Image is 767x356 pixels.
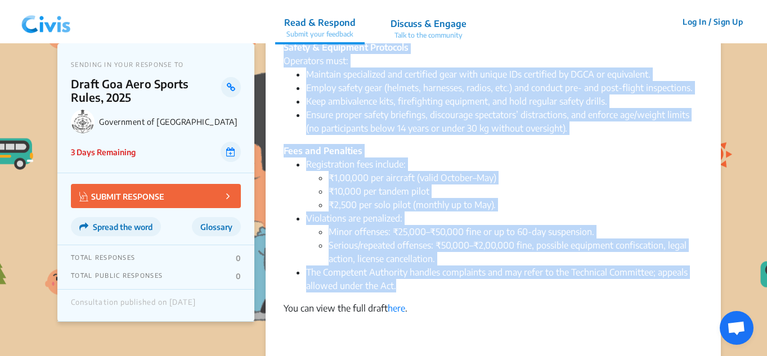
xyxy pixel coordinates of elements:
p: SENDING IN YOUR RESPONSE TO [71,61,241,68]
div: Operators must: [284,54,703,67]
button: Log In / Sign Up [675,13,750,30]
p: Draft Goa Aero Sports Rules, 2025 [71,77,221,104]
li: Registration fees include: [306,157,703,211]
p: 3 Days Remaining [71,146,136,158]
button: Spread the word [71,217,161,236]
p: Read & Respond [284,16,356,29]
p: 0 [236,272,241,281]
button: SUBMIT RESPONSE [71,184,241,208]
span: Spread the word [93,222,152,232]
button: Glossary [192,217,241,236]
li: Violations are penalized: [306,211,703,265]
li: Minor offenses: ₹25,000–₹50,000 fine or up to 60-day suspension. [329,225,703,238]
div: Open chat [720,311,753,345]
p: SUBMIT RESPONSE [79,190,164,202]
strong: Safety & Equipment Protocols [284,42,409,53]
div: Consultation published on [DATE] [71,298,196,313]
a: here [388,303,405,314]
p: Discuss & Engage [391,17,467,30]
img: Government of Goa logo [71,110,95,133]
strong: Fees and Penalties [284,145,362,156]
li: ₹1,00,000 per aircraft (valid October–May) [329,171,703,184]
li: Ensure proper safety briefings, discourage spectators’ distractions, and enforce age/weight limit... [306,108,703,135]
p: TOTAL PUBLIC RESPONSES [71,272,163,281]
li: ₹10,000 per tandem pilot [329,184,703,198]
img: Vector.jpg [79,192,88,201]
div: You can view the full draft . [284,301,703,315]
li: Maintain specialized and certified gear with unique IDs certified by DGCA or equivalent. [306,67,703,81]
li: Employ safety gear (helmets, harnesses, radios, etc.) and conduct pre- and post-flight inspections. [306,81,703,94]
img: navlogo.png [17,5,75,39]
li: Serious/repeated offenses: ₹50,000–₹2,00,000 fine, possible equipment confiscation, legal action,... [329,238,703,265]
p: Talk to the community [391,30,467,40]
p: Submit your feedback [284,29,356,39]
li: ₹2,500 per solo pilot (monthly up to May). [329,198,703,211]
p: Government of [GEOGRAPHIC_DATA] [99,117,241,127]
p: 0 [236,254,241,263]
li: The Competent Authority handles complaints and may refer to the Technical Committee; appeals allo... [306,265,703,292]
p: TOTAL RESPONSES [71,254,135,263]
li: Keep ambivalence kits, firefighting equipment, and hold regular safety drills. [306,94,703,108]
span: Glossary [200,222,232,232]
